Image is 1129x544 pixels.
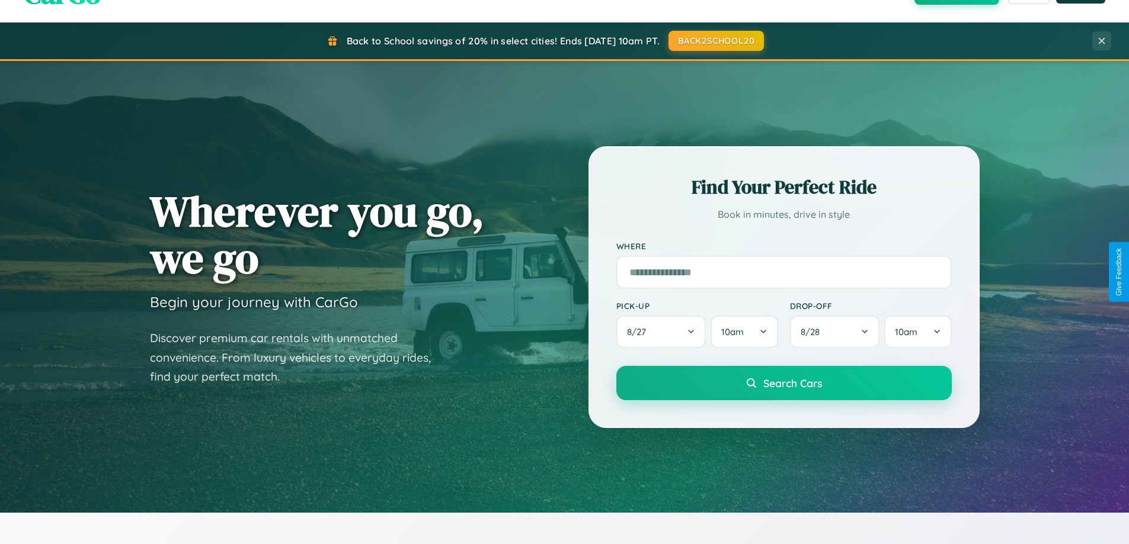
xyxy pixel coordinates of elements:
h1: Wherever you go, we go [150,188,484,281]
label: Where [616,241,952,251]
span: 10am [721,326,744,337]
span: 8 / 28 [801,326,826,337]
button: 10am [884,316,951,348]
button: BACK2SCHOOL20 [669,31,764,51]
span: Search Cars [763,376,822,390]
button: 8/27 [616,316,706,348]
button: Search Cars [616,366,952,400]
button: 10am [711,316,778,348]
span: 8 / 27 [627,326,652,337]
label: Drop-off [790,301,952,311]
button: 8/28 [790,316,880,348]
p: Discover premium car rentals with unmatched convenience. From luxury vehicles to everyday rides, ... [150,329,446,387]
h3: Begin your journey with CarGo [150,293,358,311]
span: 10am [895,326,917,337]
label: Pick-up [616,301,778,311]
div: Give Feedback [1115,248,1123,296]
p: Book in minutes, drive in style [616,206,952,223]
span: Back to School savings of 20% in select cities! Ends [DATE] 10am PT. [347,35,660,47]
h2: Find Your Perfect Ride [616,174,952,200]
